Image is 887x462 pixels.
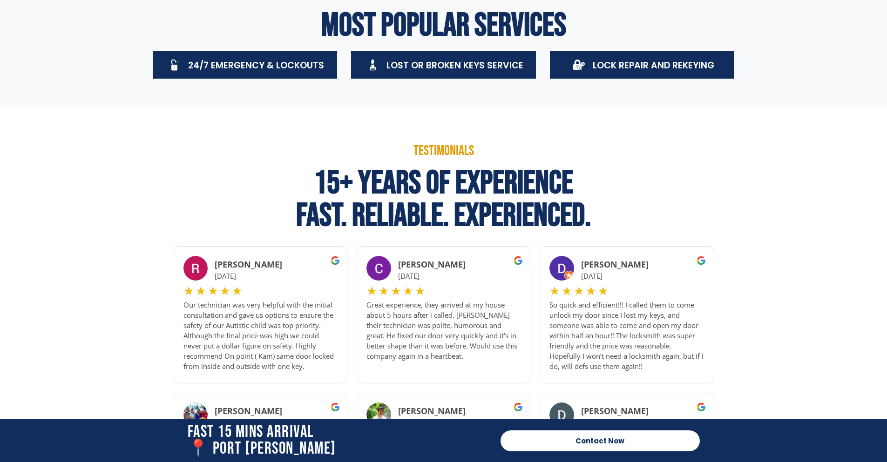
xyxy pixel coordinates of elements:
[215,406,338,416] h3: [PERSON_NAME]
[581,406,704,416] h3: [PERSON_NAME]
[215,260,338,270] h3: [PERSON_NAME]
[581,270,704,282] p: [DATE]
[169,167,718,232] h2: 15+ Years Of Experience Fast. Reliable. Experienced.
[366,402,391,427] img: Locksmiths Locations 12
[379,285,389,297] i: ★
[188,424,491,457] h2: Fast 15 Mins Arrival 📍 port [PERSON_NAME]
[398,406,521,416] h3: [PERSON_NAME]
[188,59,324,72] span: 24/7 Emergency & Lockouts
[562,285,572,297] i: ★
[576,437,624,444] span: Contact Now
[386,59,523,72] span: Lost Or Broken Keys Service
[183,285,194,297] i: ★
[196,285,206,297] i: ★
[366,285,377,297] i: ★
[549,256,574,281] img: Locksmiths Locations 10
[366,256,391,281] img: Locksmiths Locations 9
[169,144,718,158] p: Testimonials
[183,300,338,371] p: Our technician was very helpful with the initial consultation and gave us options to ensure the s...
[581,416,704,429] p: [DATE]
[549,285,608,297] div: 5/5
[581,260,704,270] h3: [PERSON_NAME]
[574,285,584,297] i: ★
[398,260,521,270] h3: [PERSON_NAME]
[220,285,230,297] i: ★
[215,270,338,282] p: [DATE]
[232,285,242,297] i: ★
[549,285,560,297] i: ★
[183,402,208,427] img: Locksmiths Locations 11
[398,416,521,429] p: [DATE]
[183,256,208,281] img: Locksmiths Locations 8
[391,285,401,297] i: ★
[598,285,608,297] i: ★
[366,300,521,361] p: Great experience, they arrived at my house about 5 hours after i called. [PERSON_NAME] their tech...
[146,9,742,42] h2: Most Popular Services
[593,59,714,72] span: Lock Repair And Rekeying
[403,285,413,297] i: ★
[398,270,521,282] p: [DATE]
[208,285,218,297] i: ★
[549,300,704,371] p: So quick and efficient!!! I called them to come unlock my door since I lost my keys, and someone ...
[501,430,700,451] a: Contact Now
[215,416,338,429] p: [DATE]
[549,402,574,427] img: Locksmiths Locations 13
[586,285,596,297] i: ★
[183,285,242,297] div: 5/5
[415,285,425,297] i: ★
[366,285,425,297] div: 5/5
